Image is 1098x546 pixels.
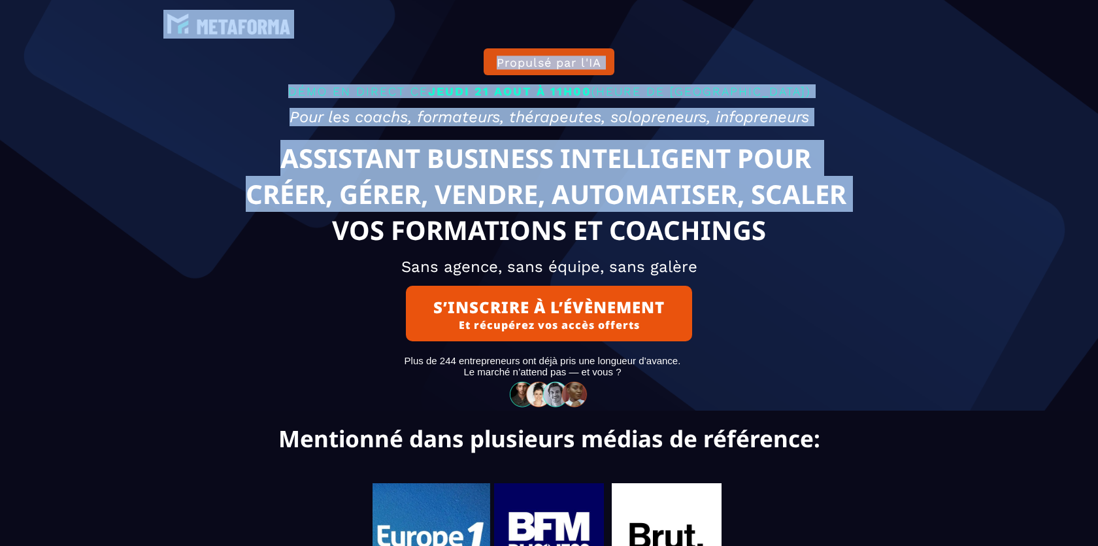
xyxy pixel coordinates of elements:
[127,352,957,381] text: Plus de 244 entrepreneurs ont déjà pris une longueur d’avance. Le marché n’attend pas — et vous ?
[202,137,897,251] text: ASSISTANT BUSINESS INTELLIGENT POUR CRÉER, GÉRER, VENDRE, AUTOMATISER, SCALER VOS FORMATIONS ET C...
[141,101,957,133] h2: Pour les coachs, formateurs, thérapeutes, solopreneurs, infopreneurs
[10,423,1088,457] text: Mentionné dans plusieurs médias de référence:
[484,48,614,75] button: Propulsé par l'IA
[141,251,957,282] h2: Sans agence, sans équipe, sans galère
[141,81,957,101] p: DÉMO EN DIRECT CE (HEURE DE [GEOGRAPHIC_DATA])
[506,381,592,407] img: 32586e8465b4242308ef789b458fc82f_community-people.png
[428,84,591,98] span: JEUDI 21 AOUT À 11H00
[406,286,692,341] button: S’INSCRIRE À L’ÉVÈNEMENTEt récupérez vos accès offerts
[163,10,294,39] img: e6894688e7183536f91f6cf1769eef69_LOGO_BLANC.png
